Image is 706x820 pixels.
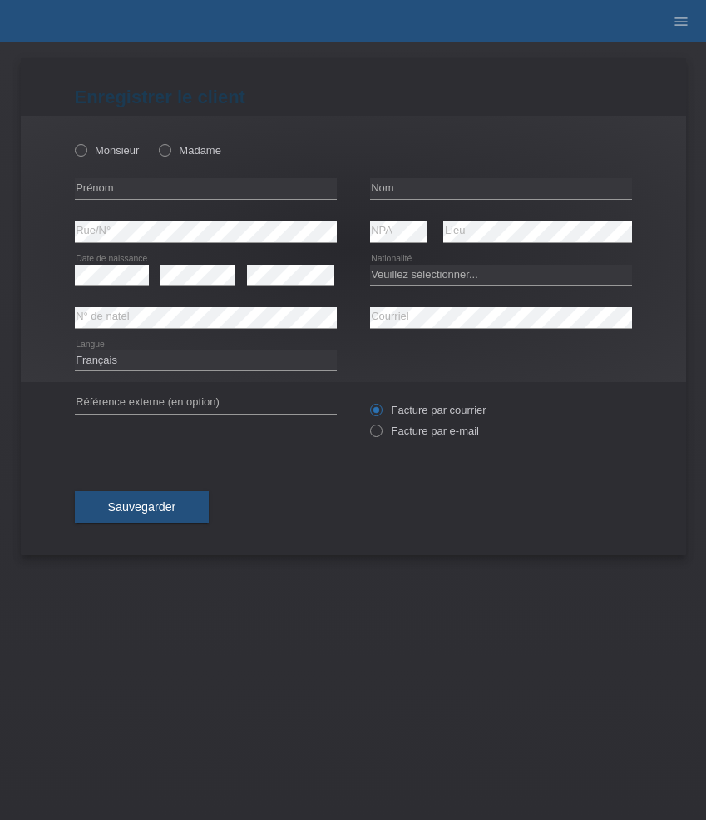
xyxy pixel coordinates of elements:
[108,500,176,514] span: Sauvegarder
[664,16,698,26] a: menu
[159,144,170,155] input: Madame
[75,491,210,523] button: Sauvegarder
[159,144,221,157] label: Madame
[370,425,381,445] input: Facture par e-mail
[75,87,632,107] h1: Enregistrer le client
[75,144,140,157] label: Monsieur
[370,404,381,425] input: Facture par courrier
[75,144,86,155] input: Monsieur
[370,425,479,437] label: Facture par e-mail
[673,13,689,30] i: menu
[370,404,486,416] label: Facture par courrier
